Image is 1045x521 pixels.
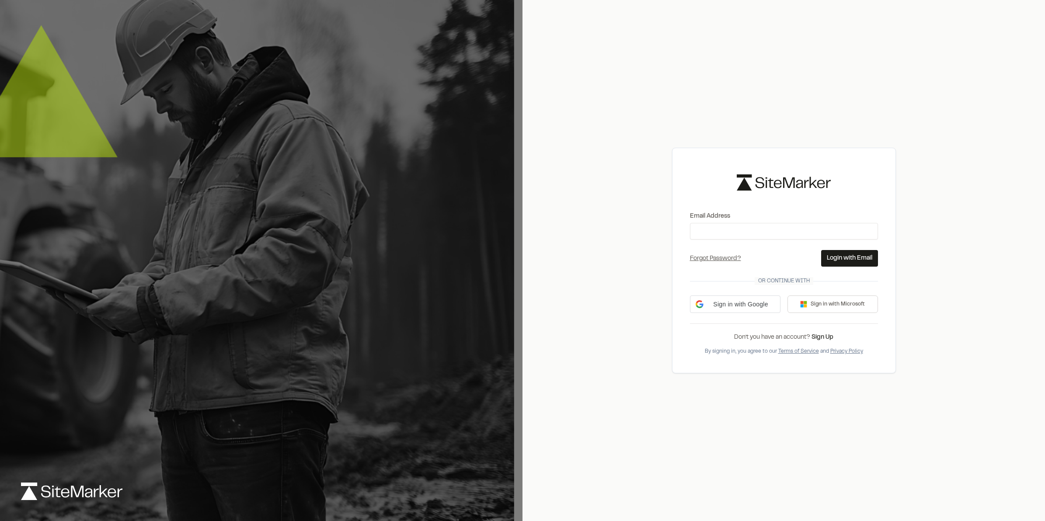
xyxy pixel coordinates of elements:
[21,483,122,500] img: logo-white-rebrand.svg
[690,333,878,342] div: Don’t you have an account?
[755,277,813,285] span: Or continue with
[812,335,833,340] a: Sign Up
[690,256,741,261] a: Forgot Password?
[787,295,878,313] button: Sign in with Microsoft
[778,347,819,355] button: Terms of Service
[690,347,878,355] div: By signing in, you agree to our and
[821,250,878,267] button: Login with Email
[707,300,775,309] span: Sign in with Google
[830,347,863,355] button: Privacy Policy
[690,295,780,313] div: Sign in with Google
[737,174,831,191] img: logo-black-rebrand.svg
[690,212,878,221] label: Email Address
